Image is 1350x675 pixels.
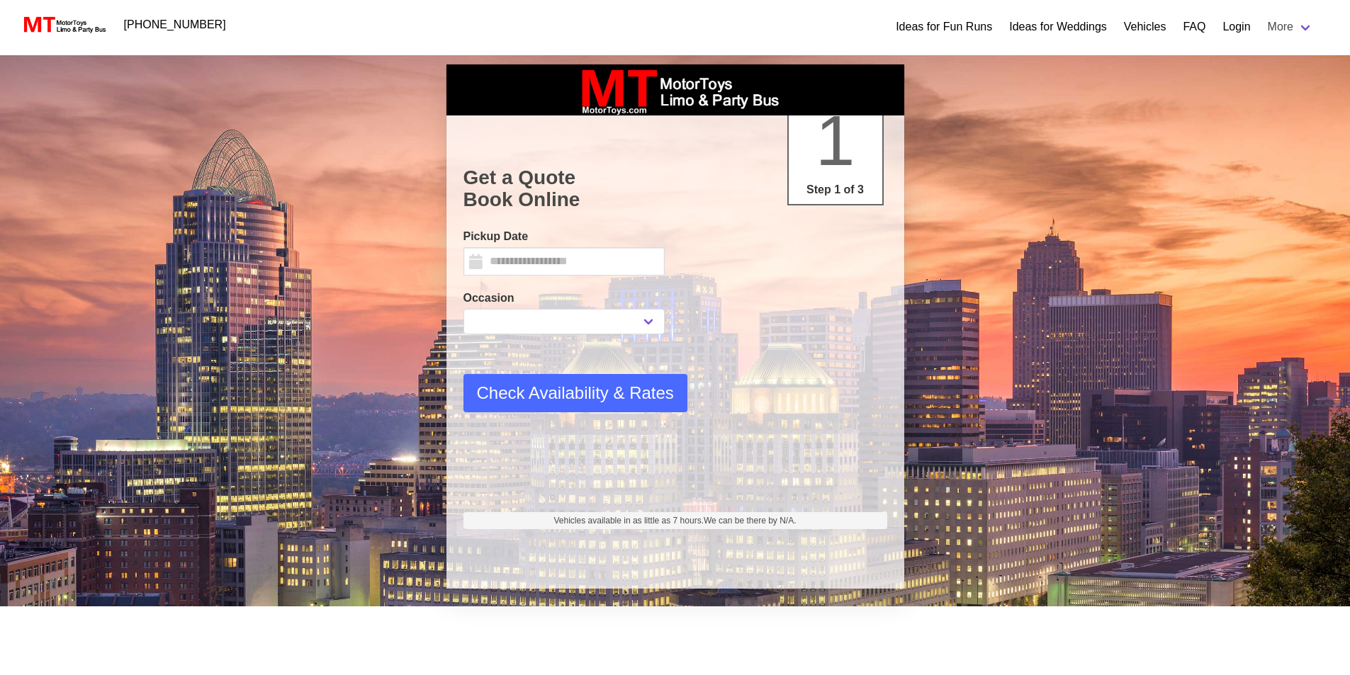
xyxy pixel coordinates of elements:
label: Pickup Date [463,228,665,245]
span: We can be there by N/A. [704,516,797,526]
label: Occasion [463,290,665,307]
a: Login [1222,18,1250,35]
span: Check Availability & Rates [477,380,674,406]
img: MotorToys Logo [20,15,107,35]
h1: Get a Quote Book Online [463,166,887,211]
a: More [1259,13,1322,41]
button: Check Availability & Rates [463,374,687,412]
span: Vehicles available in as little as 7 hours. [554,514,797,527]
img: box_logo_brand.jpeg [569,64,782,115]
a: FAQ [1183,18,1205,35]
span: 1 [816,101,855,180]
p: Step 1 of 3 [794,181,877,198]
a: Ideas for Weddings [1009,18,1107,35]
a: Ideas for Fun Runs [896,18,992,35]
a: [PHONE_NUMBER] [116,11,235,39]
a: Vehicles [1124,18,1166,35]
